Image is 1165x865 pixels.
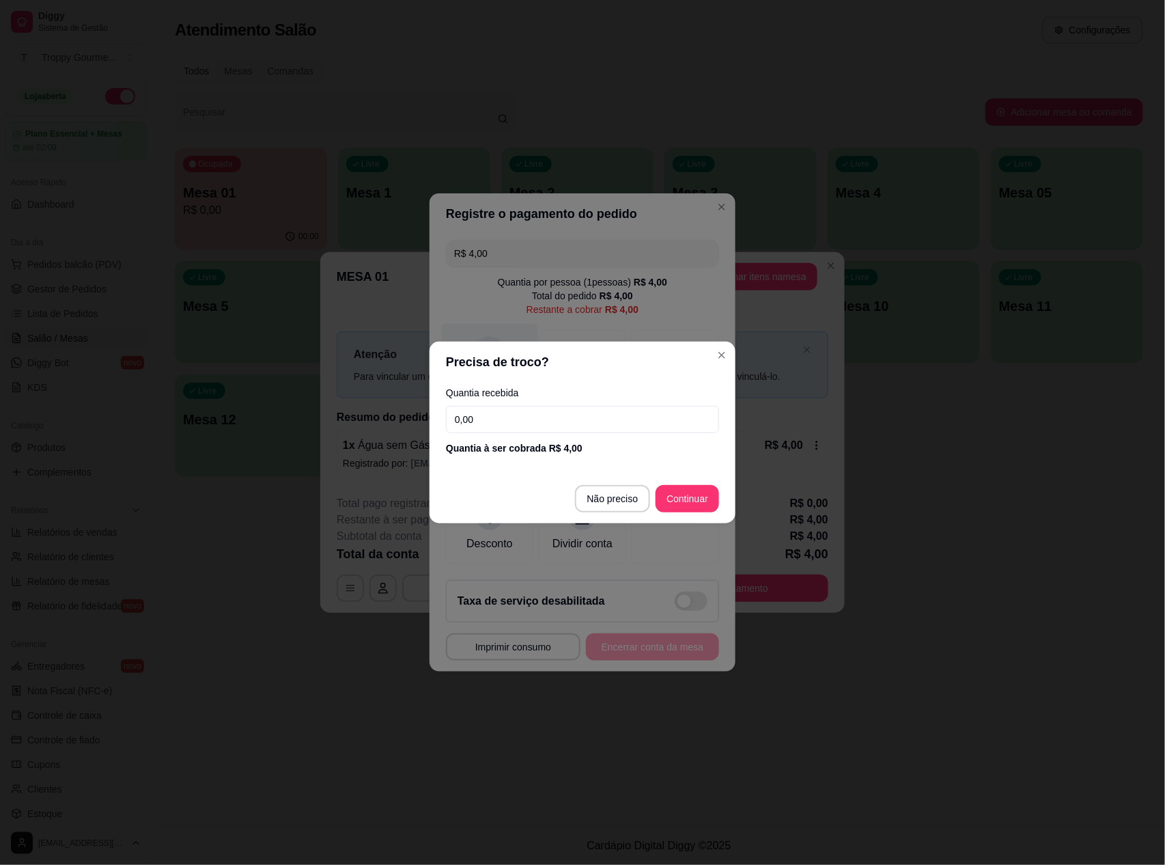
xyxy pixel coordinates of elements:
[430,342,735,383] header: Precisa de troco?
[446,441,719,455] div: Quantia à ser cobrada R$ 4,00
[656,485,719,512] button: Continuar
[711,344,733,366] button: Close
[575,485,651,512] button: Não preciso
[446,388,719,398] label: Quantia recebida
